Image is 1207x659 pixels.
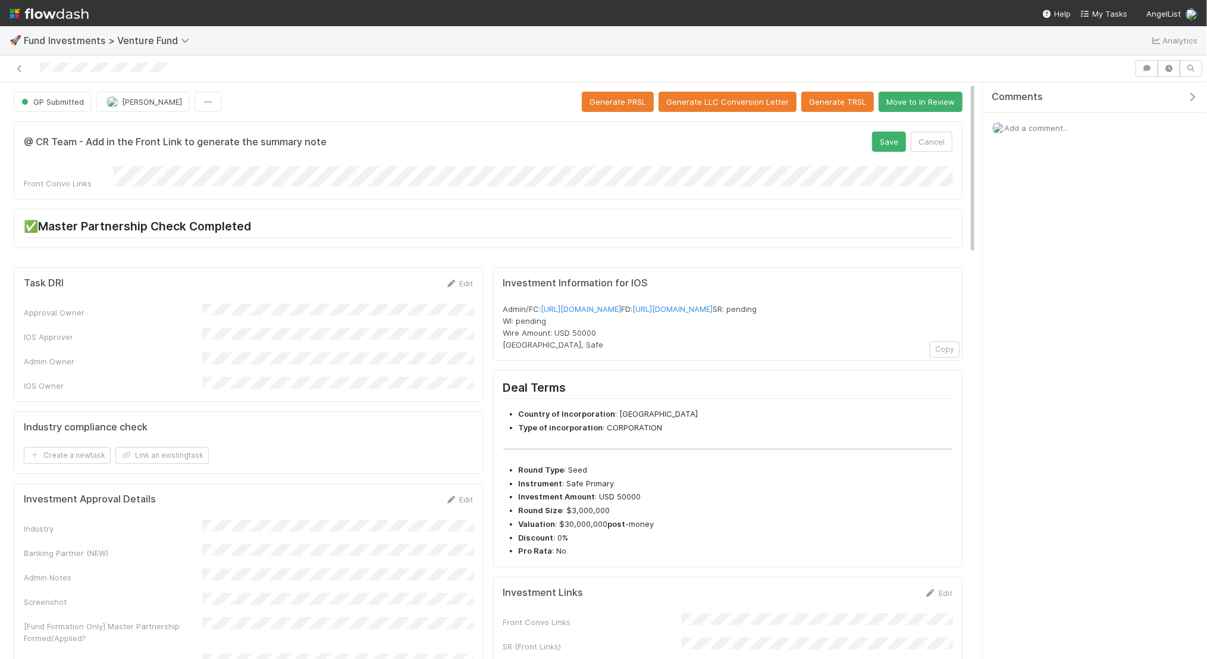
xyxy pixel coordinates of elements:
[503,277,953,289] h5: Investment Information for IOS
[801,92,874,112] button: Generate TRSL
[633,304,713,314] a: [URL][DOMAIN_NAME]
[122,97,182,107] span: [PERSON_NAME]
[24,494,156,505] h5: Investment Approval Details
[519,533,554,542] strong: Discount
[992,122,1004,134] img: avatar_f32b584b-9fa7-42e4-bca2-ac5b6bf32423.png
[519,492,595,501] strong: Investment Amount
[503,641,682,652] div: SR (Front Links)
[24,331,202,343] div: IOS Approver
[911,132,952,152] button: Cancel
[519,409,616,418] strong: Country of Incorporation
[24,447,111,464] button: Create a newtask
[519,546,553,555] strong: Pro Rata
[582,92,654,112] button: Generate PRSL
[519,491,953,503] li: : USD 50000
[24,547,202,559] div: Banking Partner (NEW)
[879,92,963,112] button: Move to In Review
[519,519,556,529] strong: Valuation
[924,588,952,598] a: Edit
[519,464,953,476] li: : Seed
[519,479,563,488] strong: Instrument
[519,408,953,420] li: : [GEOGRAPHIC_DATA]
[24,219,952,238] h2: ✅Master Partnership Check Completed
[24,355,202,367] div: Admin Owner
[96,92,190,112] button: [PERSON_NAME]
[872,132,906,152] button: Save
[541,304,622,314] a: [URL][DOMAIN_NAME]
[24,596,202,608] div: Screenshot
[992,91,1043,103] span: Comments
[446,279,474,288] a: Edit
[503,380,953,399] h2: Deal Terms
[24,421,148,433] h5: Industry compliance check
[519,422,953,434] li: : CORPORATION
[24,571,202,583] div: Admin Notes
[1080,8,1127,20] a: My Tasks
[1042,8,1071,20] div: Help
[24,380,202,392] div: IOS Owner
[14,92,92,112] button: GP Submitted
[1146,9,1181,18] span: AngelList
[24,177,113,189] div: Front Convo Links
[659,92,797,112] button: Generate LLC Conversion Letter
[503,587,584,599] h5: Investment Links
[24,523,202,535] div: Industry
[1004,123,1068,133] span: Add a comment...
[519,423,603,432] strong: Type of incorporation
[519,505,563,515] strong: Round Size
[24,620,202,644] div: [Fund Formation Only] Master Partnership Formed/Applied?
[115,447,209,464] button: Link an existingtask
[10,35,21,45] span: 🚀
[24,35,195,46] span: Fund Investments > Venture Fund
[19,97,84,107] span: GP Submitted
[519,478,953,490] li: : Safe Primary
[519,545,953,557] li: : No
[446,495,474,504] a: Edit
[930,341,960,358] button: Copy
[1080,9,1127,18] span: My Tasks
[519,505,953,517] li: : $3,000,000
[519,519,953,530] li: : $30,000,000 -money
[519,532,953,544] li: : 0%
[1186,8,1197,20] img: avatar_f32b584b-9fa7-42e4-bca2-ac5b6bf32423.png
[519,465,565,474] strong: Round Type
[10,4,89,24] img: logo-inverted-e16ddd16eac7371096b0.svg
[1150,33,1197,48] a: Analytics
[24,307,202,318] div: Approval Owner
[24,277,64,289] h5: Task DRI
[608,519,626,529] strong: post
[24,136,327,148] h5: @ CR Team - Add in the Front Link to generate the summary note
[106,96,118,108] img: avatar_f32b584b-9fa7-42e4-bca2-ac5b6bf32423.png
[503,304,757,349] span: Admin/FC: FD: SR: pending WI: pending Wire Amount: USD 50000 [GEOGRAPHIC_DATA], Safe
[503,616,682,628] div: Front Convo Links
